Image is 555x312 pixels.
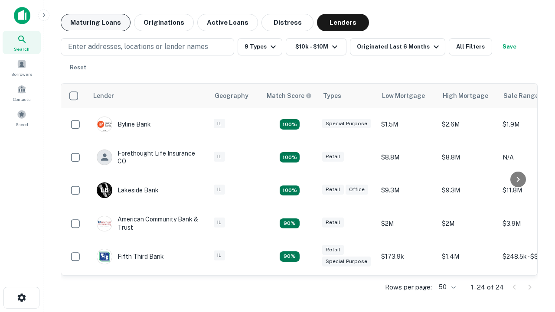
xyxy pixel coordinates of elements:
[437,141,498,174] td: $8.8M
[280,218,300,229] div: Matching Properties: 2, hasApolloMatch: undefined
[3,106,41,130] a: Saved
[377,207,437,240] td: $2M
[3,31,41,54] a: Search
[377,273,437,306] td: $268k
[437,273,498,306] td: $268k
[261,14,313,31] button: Distress
[214,152,225,162] div: IL
[101,186,108,195] p: L B
[214,119,225,129] div: IL
[318,84,377,108] th: Types
[449,38,492,55] button: All Filters
[322,185,344,195] div: Retail
[267,91,310,101] h6: Match Score
[322,257,371,266] div: Special Purpose
[88,84,209,108] th: Lender
[3,81,41,104] a: Contacts
[3,56,41,79] a: Borrowers
[357,42,441,52] div: Originated Last 6 Months
[97,216,112,231] img: picture
[317,14,369,31] button: Lenders
[214,250,225,260] div: IL
[496,38,523,55] button: Save your search to get updates of matches that match your search criteria.
[197,14,258,31] button: Active Loans
[97,117,151,132] div: Byline Bank
[280,185,300,196] div: Matching Properties: 3, hasApolloMatch: undefined
[323,91,341,101] div: Types
[346,185,368,195] div: Office
[350,38,445,55] button: Originated Last 6 Months
[14,45,29,52] span: Search
[214,218,225,227] div: IL
[134,14,194,31] button: Originations
[377,240,437,273] td: $173.9k
[11,71,32,78] span: Borrowers
[97,149,201,165] div: Forethought Life Insurance CO
[503,91,539,101] div: Sale Range
[322,218,344,227] div: Retail
[280,152,300,162] div: Matching Properties: 4, hasApolloMatch: undefined
[280,251,300,262] div: Matching Properties: 2, hasApolloMatch: undefined
[97,182,159,198] div: Lakeside Bank
[97,117,112,132] img: picture
[61,38,234,55] button: Enter addresses, locations or lender names
[437,108,498,141] td: $2.6M
[97,215,201,231] div: American Community Bank & Trust
[61,14,131,31] button: Maturing Loans
[238,38,282,55] button: 9 Types
[267,91,312,101] div: Capitalize uses an advanced AI algorithm to match your search with the best lender. The match sco...
[437,240,498,273] td: $1.4M
[471,282,504,292] p: 1–24 of 24
[437,84,498,108] th: High Mortgage
[64,59,92,76] button: Reset
[512,215,555,257] iframe: Chat Widget
[93,91,114,101] div: Lender
[16,121,28,128] span: Saved
[443,91,488,101] div: High Mortgage
[437,207,498,240] td: $2M
[377,141,437,174] td: $8.8M
[97,249,164,264] div: Fifth Third Bank
[214,185,225,195] div: IL
[437,174,498,207] td: $9.3M
[97,249,112,264] img: picture
[377,84,437,108] th: Low Mortgage
[215,91,248,101] div: Geography
[385,282,432,292] p: Rows per page:
[382,91,425,101] div: Low Mortgage
[209,84,261,108] th: Geography
[13,96,30,103] span: Contacts
[280,119,300,130] div: Matching Properties: 3, hasApolloMatch: undefined
[322,152,344,162] div: Retail
[68,42,208,52] p: Enter addresses, locations or lender names
[322,119,371,129] div: Special Purpose
[435,281,457,293] div: 50
[286,38,346,55] button: $10k - $10M
[322,245,344,255] div: Retail
[14,7,30,24] img: capitalize-icon.png
[377,108,437,141] td: $1.5M
[261,84,318,108] th: Capitalize uses an advanced AI algorithm to match your search with the best lender. The match sco...
[377,174,437,207] td: $9.3M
